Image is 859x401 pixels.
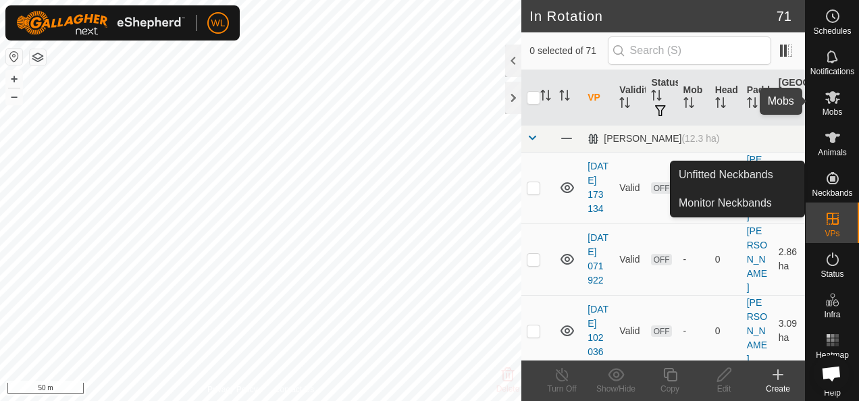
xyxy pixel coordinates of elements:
[559,92,570,103] p-sorticon: Activate to sort
[824,389,841,397] span: Help
[813,355,850,392] div: Open chat
[747,297,767,365] a: [PERSON_NAME]
[16,11,185,35] img: Gallagher Logo
[825,230,839,238] span: VPs
[697,383,751,395] div: Edit
[651,254,671,265] span: OFF
[619,99,630,110] p-sorticon: Activate to sort
[614,152,646,223] td: Valid
[773,295,805,367] td: 3.09 ha
[207,383,258,396] a: Privacy Policy
[6,88,22,105] button: –
[274,383,314,396] a: Contact Us
[747,99,758,110] p-sorticon: Activate to sort
[818,149,847,157] span: Animals
[614,70,646,126] th: Validity
[681,133,719,144] span: (12.3 ha)
[6,49,22,65] button: Reset Map
[773,70,805,126] th: [GEOGRAPHIC_DATA] Area
[651,92,662,103] p-sorticon: Activate to sort
[773,152,805,223] td: 2.26 ha
[529,44,607,58] span: 0 selected of 71
[614,223,646,295] td: Valid
[683,99,694,110] p-sorticon: Activate to sort
[678,70,710,126] th: Mob
[683,252,704,267] div: -
[643,383,697,395] div: Copy
[535,383,589,395] div: Turn Off
[608,36,771,65] input: Search (S)
[812,189,852,197] span: Neckbands
[679,195,772,211] span: Monitor Neckbands
[588,304,608,357] a: [DATE] 102036
[824,311,840,319] span: Infra
[779,106,789,117] p-sorticon: Activate to sort
[588,133,719,144] div: [PERSON_NAME]
[540,92,551,103] p-sorticon: Activate to sort
[211,16,226,30] span: WL
[651,182,671,194] span: OFF
[679,167,773,183] span: Unfitted Neckbands
[710,152,741,223] td: 0
[710,223,741,295] td: 0
[751,383,805,395] div: Create
[671,161,804,188] a: Unfitted Neckbands
[710,70,741,126] th: Head
[671,190,804,217] a: Monitor Neckbands
[747,154,767,221] a: [PERSON_NAME]
[747,225,767,293] a: [PERSON_NAME]
[614,295,646,367] td: Valid
[6,71,22,87] button: +
[710,295,741,367] td: 0
[683,324,704,338] div: -
[715,99,726,110] p-sorticon: Activate to sort
[823,108,842,116] span: Mobs
[777,6,791,26] span: 71
[588,232,608,286] a: [DATE] 071922
[582,70,614,126] th: VP
[30,49,46,65] button: Map Layers
[741,70,773,126] th: Paddock
[651,325,671,337] span: OFF
[813,27,851,35] span: Schedules
[646,70,677,126] th: Status
[816,351,849,359] span: Heatmap
[589,383,643,395] div: Show/Hide
[588,161,608,214] a: [DATE] 173134
[773,223,805,295] td: 2.86 ha
[529,8,777,24] h2: In Rotation
[821,270,843,278] span: Status
[810,68,854,76] span: Notifications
